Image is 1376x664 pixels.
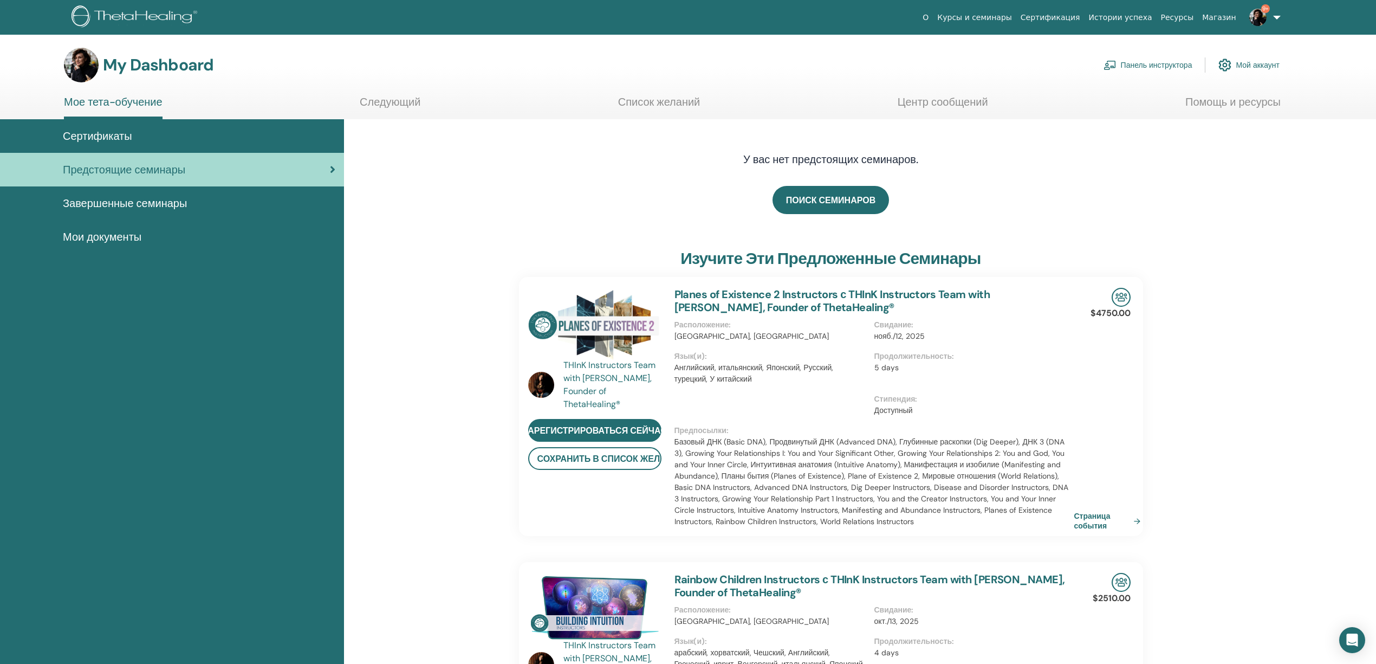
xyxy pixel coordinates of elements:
img: default.jpg [528,372,554,398]
a: Список желаний [618,95,700,117]
p: Свидание : [874,319,1068,331]
a: Мое тета-обучение [64,95,163,119]
p: Продолжительность : [874,636,1068,647]
a: Rainbow Children Instructors с THInK Instructors Team with [PERSON_NAME], Founder of ThetaHealing® [674,572,1065,599]
h3: My Dashboard [103,55,213,75]
p: Язык(и) : [674,351,868,362]
img: Rainbow Children Instructors [528,573,661,642]
p: 5 days [874,362,1068,373]
img: cog.svg [1218,56,1231,74]
p: Расположение : [674,604,868,616]
p: 4 days [874,647,1068,659]
span: 9+ [1261,4,1270,13]
img: chalkboard-teacher.svg [1104,60,1117,70]
img: In-Person Seminar [1112,573,1131,592]
img: default.jpg [1249,9,1267,26]
a: Следующий [360,95,420,117]
button: Сохранить в список желаний [528,447,661,470]
h4: У вас нет предстоящих семинаров. [660,153,1002,166]
span: Сертификаты [63,128,132,144]
a: Сертификация [1016,8,1085,28]
a: Магазин [1198,8,1240,28]
a: Курсы и семинары [933,8,1016,28]
a: О [918,8,933,28]
img: In-Person Seminar [1112,288,1131,307]
p: Продолжительность : [874,351,1068,362]
a: Истории успеха [1085,8,1157,28]
a: Мой аккаунт [1218,53,1280,77]
img: default.jpg [64,48,99,82]
a: THInK Instructors Team with [PERSON_NAME], Founder of ThetaHealing® [563,359,664,411]
span: Завершенные семинары [63,195,187,211]
p: $4750.00 [1091,307,1131,320]
p: Английский, итальянский, Японский, Русский, турецкий, У китайский [674,362,868,385]
p: Свидание : [874,604,1068,616]
div: Open Intercom Messenger [1339,627,1365,653]
img: Planes of Existence 2 Instructors [528,288,661,362]
a: Planes of Existence 2 Instructors с THInK Instructors Team with [PERSON_NAME], Founder of ThetaHe... [674,287,990,314]
p: [GEOGRAPHIC_DATA], [GEOGRAPHIC_DATA] [674,616,868,627]
p: $2510.00 [1093,592,1131,605]
p: Предпосылки : [674,425,1074,436]
a: Центр сообщений [898,95,988,117]
span: Мои документы [63,229,141,245]
p: окт./13, 2025 [874,616,1068,627]
a: Помощь и ресурсы [1185,95,1281,117]
span: зарегистрироваться сейчас [522,425,667,436]
h3: Изучите эти предложенные семинары [680,249,981,268]
a: ПОИСК СЕМИНАРОВ [773,186,889,214]
p: [GEOGRAPHIC_DATA], [GEOGRAPHIC_DATA] [674,331,868,342]
p: Доступный [874,405,1068,416]
a: Ресурсы [1157,8,1198,28]
p: Язык(и) : [674,636,868,647]
p: Базовый ДНК (Basic DNA), Продвинутый ДНК (Advanced DNA), Глубинные раскопки (Dig Deeper), ДНК 3 (... [674,436,1074,527]
span: ПОИСК СЕМИНАРОВ [786,195,875,206]
a: зарегистрироваться сейчас [528,419,661,442]
p: нояб./12, 2025 [874,331,1068,342]
a: Страница события [1074,511,1145,531]
p: Стипендия : [874,394,1068,405]
a: Панель инструктора [1104,53,1192,77]
img: logo.png [72,5,201,30]
p: Расположение : [674,319,868,331]
span: Предстоящие семинары [63,162,185,178]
